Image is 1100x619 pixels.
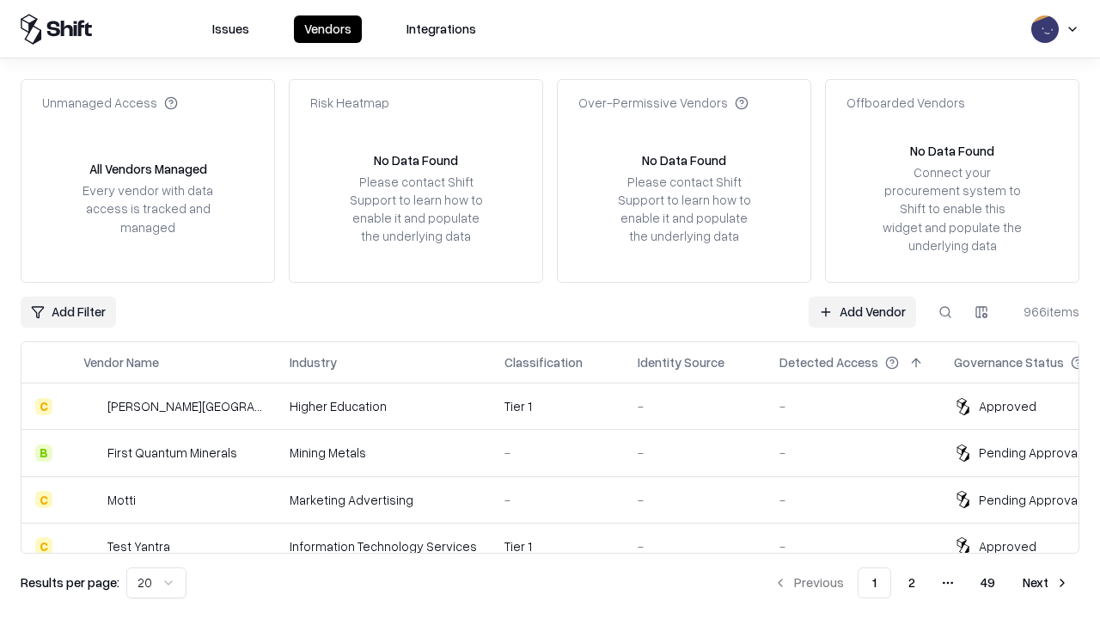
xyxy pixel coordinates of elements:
[35,491,52,508] div: C
[345,173,487,246] div: Please contact Shift Support to learn how to enable it and populate the underlying data
[290,353,337,371] div: Industry
[374,151,458,169] div: No Data Found
[35,398,52,415] div: C
[83,491,101,508] img: Motti
[83,353,159,371] div: Vendor Name
[779,491,926,509] div: -
[638,444,752,462] div: -
[83,537,101,555] img: Test Yantra
[895,567,929,598] button: 2
[613,173,755,246] div: Please contact Shift Support to learn how to enable it and populate the underlying data
[638,353,724,371] div: Identity Source
[42,94,178,112] div: Unmanaged Access
[504,353,583,371] div: Classification
[294,15,362,43] button: Vendors
[83,444,101,462] img: First Quantum Minerals
[107,397,262,415] div: [PERSON_NAME][GEOGRAPHIC_DATA]
[881,163,1024,254] div: Connect your procurement system to Shift to enable this widget and populate the underlying data
[979,444,1080,462] div: Pending Approval
[763,567,1079,598] nav: pagination
[21,297,116,328] button: Add Filter
[638,537,752,555] div: -
[107,444,237,462] div: First Quantum Minerals
[979,491,1080,509] div: Pending Approval
[76,181,219,236] div: Every vendor with data access is tracked and managed
[290,537,477,555] div: Information Technology Services
[89,160,207,178] div: All Vendors Managed
[290,397,477,415] div: Higher Education
[504,444,610,462] div: -
[310,94,389,112] div: Risk Heatmap
[107,491,136,509] div: Motti
[846,94,965,112] div: Offboarded Vendors
[504,537,610,555] div: Tier 1
[504,491,610,509] div: -
[290,491,477,509] div: Marketing Advertising
[779,537,926,555] div: -
[638,397,752,415] div: -
[504,397,610,415] div: Tier 1
[642,151,726,169] div: No Data Found
[578,94,749,112] div: Over-Permissive Vendors
[35,537,52,555] div: C
[638,491,752,509] div: -
[1012,567,1079,598] button: Next
[290,444,477,462] div: Mining Metals
[21,573,119,591] p: Results per page:
[396,15,486,43] button: Integrations
[809,297,916,328] a: Add Vendor
[954,353,1064,371] div: Governance Status
[779,397,926,415] div: -
[779,444,926,462] div: -
[35,444,52,462] div: B
[1011,303,1079,321] div: 966 items
[202,15,260,43] button: Issues
[979,537,1036,555] div: Approved
[107,537,170,555] div: Test Yantra
[779,353,878,371] div: Detected Access
[910,142,994,160] div: No Data Found
[979,397,1036,415] div: Approved
[967,567,1009,598] button: 49
[83,398,101,415] img: Reichman University
[858,567,891,598] button: 1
